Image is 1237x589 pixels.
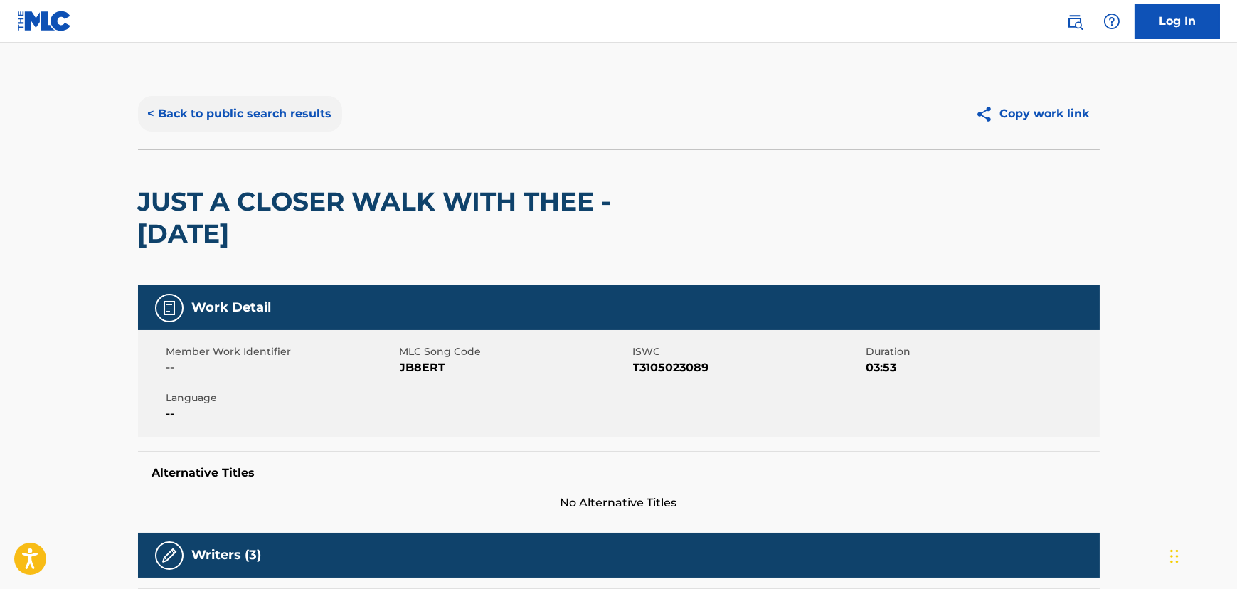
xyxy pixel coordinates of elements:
[166,344,396,359] span: Member Work Identifier
[1103,13,1120,30] img: help
[866,359,1096,376] span: 03:53
[1166,521,1237,589] iframe: Chat Widget
[192,299,272,316] h5: Work Detail
[633,359,863,376] span: T3105023089
[975,105,1000,123] img: Copy work link
[400,359,630,376] span: JB8ERT
[161,547,178,564] img: Writers
[138,96,342,132] button: < Back to public search results
[192,547,262,563] h5: Writers (3)
[965,96,1100,132] button: Copy work link
[1170,535,1179,578] div: Drag
[138,186,715,250] h2: JUST A CLOSER WALK WITH THEE - [DATE]
[138,494,1100,511] span: No Alternative Titles
[1135,4,1220,39] a: Log In
[152,466,1085,480] h5: Alternative Titles
[17,11,72,31] img: MLC Logo
[1098,7,1126,36] div: Help
[1061,7,1089,36] a: Public Search
[633,344,863,359] span: ISWC
[166,359,396,376] span: --
[166,391,396,405] span: Language
[1066,13,1083,30] img: search
[166,405,396,423] span: --
[161,299,178,317] img: Work Detail
[866,344,1096,359] span: Duration
[400,344,630,359] span: MLC Song Code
